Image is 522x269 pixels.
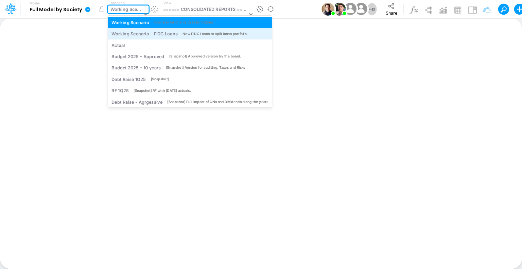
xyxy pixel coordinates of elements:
[333,3,346,16] img: User Image Icon
[163,0,171,5] label: View
[343,1,358,17] img: User Image Icon
[321,3,334,16] img: User Image Icon
[111,31,177,37] div: Working Scenario - FIDC Loans
[111,87,128,94] div: RF 1Q25
[111,19,149,26] div: Working Scenario
[151,77,169,82] div: [Snapshot]
[111,53,164,60] div: Budget 2025 - Approved
[30,7,82,13] b: Full Model by Society
[111,99,162,105] div: Debt Raise - Agrgessive
[30,1,40,5] label: Model
[134,88,191,93] div: [Snapshot] RF with [DATE] actuals.
[182,31,247,36] div: New FIDC Loans to split loans portfolio
[353,1,369,17] img: User Image Icon
[111,65,161,71] div: Budget 2025 - 10 years
[154,20,214,25] div: Scenario for changing assumptions.
[369,7,376,12] span: + 45
[111,76,146,82] div: Debt Raise 1Q25
[111,42,125,48] div: Actual
[110,6,142,14] div: Working Scenario
[386,10,397,15] span: Share
[169,54,241,59] div: [Snapshot] Approved version by the board.
[380,1,403,18] button: Share
[166,65,247,70] div: [Snapshot] Version for auditing, Taxes and Risks.
[167,99,268,104] div: [Snapshot] Full impact of CNs and Dividends along the years
[111,0,125,5] label: Scenario
[163,6,247,14] div: ====== CONSOLIDATED REPORTS ======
